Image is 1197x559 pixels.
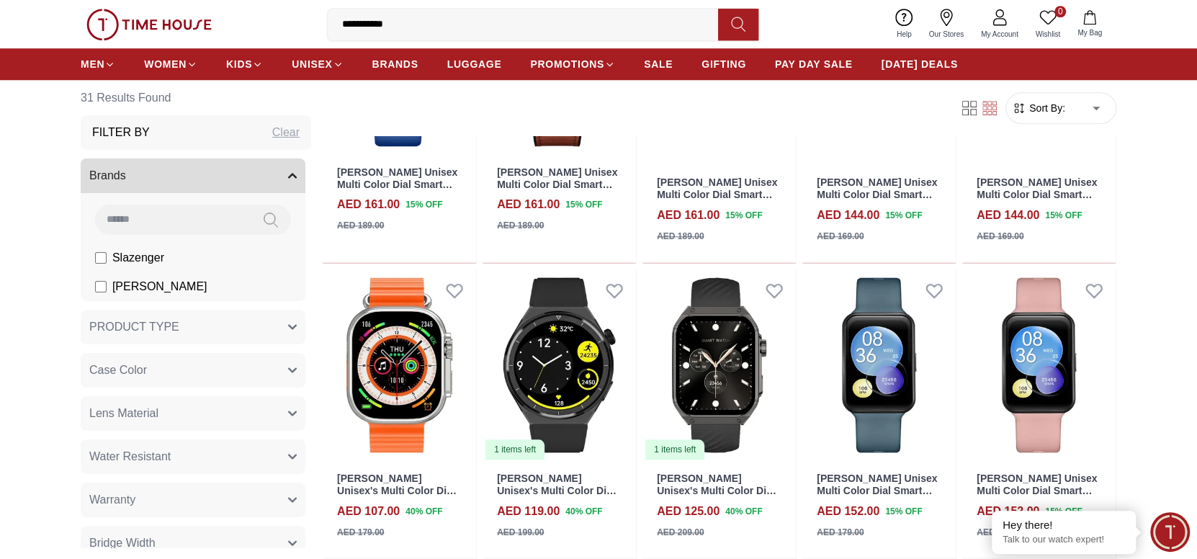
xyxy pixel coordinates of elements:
[701,51,746,77] a: GIFTING
[1003,518,1125,532] div: Hey there!
[657,176,777,236] a: [PERSON_NAME] Unisex Multi Color Dial Smart Watch With Interchangeable Strap-KA10PRO-RSBMK
[337,526,384,539] div: AED 179.00
[644,51,673,77] a: SALE
[1045,505,1082,518] span: 15 % OFF
[1003,534,1125,546] p: Talk to our watch expert!
[497,166,617,226] a: [PERSON_NAME] Unisex Multi Color Dial Smart Watch With Interchangeable Strap-KA10PROMX-BSBBD
[977,230,1023,243] div: AED 169.00
[89,535,156,552] span: Bridge Width
[405,198,442,211] span: 15 % OFF
[447,57,502,71] span: LUGGAGE
[292,51,343,77] a: UNISEX
[337,473,457,520] a: [PERSON_NAME] Unisex's Multi Color Dial Smart Watch - KULMX-SSOBX
[89,448,171,465] span: Water Resistant
[337,219,384,232] div: AED 189.00
[642,269,796,461] img: Kenneth Scott Unisex's Multi Color Dial Smart Watch - KCRV9-XSBBE
[497,219,544,232] div: AED 189.00
[92,124,150,141] h3: Filter By
[725,505,762,518] span: 40 % OFF
[226,51,263,77] a: KIDS
[372,51,418,77] a: BRANDS
[1069,7,1111,41] button: My Bag
[923,29,969,40] span: Our Stores
[977,207,1039,224] h4: AED 144.00
[89,362,147,379] span: Case Color
[530,51,615,77] a: PROMOTIONS
[642,269,796,461] a: Kenneth Scott Unisex's Multi Color Dial Smart Watch - KCRV9-XSBBE1 items left
[885,209,922,222] span: 15 % OFF
[977,176,1097,236] a: [PERSON_NAME] Unisex Multi Color Dial Smart Watch With Interchangeable Strap-KA10PRO-BSBBP
[89,405,158,422] span: Lens Material
[817,473,937,532] a: [PERSON_NAME] Unisex Multi Color Dial Smart Watch With Interchangeable Strap-KBLZ-XSBBX
[95,281,107,292] input: [PERSON_NAME]
[292,57,332,71] span: UNISEX
[1030,29,1066,40] span: Wishlist
[497,196,560,213] h4: AED 161.00
[337,503,400,520] h4: AED 107.00
[920,6,972,43] a: Our Stores
[89,318,179,336] span: PRODUCT TYPE
[817,207,879,224] h4: AED 144.00
[891,29,918,40] span: Help
[485,439,544,460] div: 1 items left
[112,249,164,267] span: Slazenger
[977,503,1039,520] h4: AED 152.00
[447,51,502,77] a: LUGGAGE
[81,483,305,517] button: Warranty
[112,278,207,295] span: [PERSON_NAME]
[1072,27,1108,38] span: My Bag
[86,9,212,40] img: ...
[962,269,1116,461] img: Kenneth Scott Unisex Multi Color Dial Smart Watch With Interchangeable Strap-KBLZ-XSBBP
[701,57,746,71] span: GIFTING
[1012,101,1065,115] button: Sort By:
[530,57,604,71] span: PROMOTIONS
[725,209,762,222] span: 15 % OFF
[497,473,617,520] a: [PERSON_NAME] Unisex's Multi Color Dial Smart Watch - KG9X-XSBBH
[81,158,305,193] button: Brands
[657,503,719,520] h4: AED 125.00
[337,166,457,226] a: [PERSON_NAME] Unisex Multi Color Dial Smart Watch With Interchangeable Strap-KA10PROMX-BSBBL
[657,473,776,520] a: [PERSON_NAME] Unisex's Multi Color Dial Smart Watch - KCRV9-XSBBE
[497,526,544,539] div: AED 199.00
[565,198,602,211] span: 15 % OFF
[81,51,115,77] a: MEN
[226,57,252,71] span: KIDS
[81,439,305,474] button: Water Resistant
[802,269,956,461] a: Kenneth Scott Unisex Multi Color Dial Smart Watch With Interchangeable Strap-KBLZ-XSBBX
[882,51,958,77] a: [DATE] DEALS
[817,526,864,539] div: AED 179.00
[817,176,937,236] a: [PERSON_NAME] Unisex Multi Color Dial Smart Watch With Interchangeable Strap-KA10PRO-BSHBN
[565,505,602,518] span: 40 % OFF
[817,503,879,520] h4: AED 152.00
[1026,101,1065,115] span: Sort By:
[323,269,476,461] img: Kenneth Scott Unisex's Multi Color Dial Smart Watch - KULMX-SSOBX
[1045,209,1082,222] span: 15 % OFF
[775,57,853,71] span: PAY DAY SALE
[405,505,442,518] span: 40 % OFF
[644,57,673,71] span: SALE
[497,503,560,520] h4: AED 119.00
[977,526,1023,539] div: AED 179.00
[975,29,1024,40] span: My Account
[81,57,104,71] span: MEN
[483,269,636,461] a: Kenneth Scott Unisex's Multi Color Dial Smart Watch - KG9X-XSBBH1 items left
[89,491,135,509] span: Warranty
[81,81,311,115] h6: 31 Results Found
[775,51,853,77] a: PAY DAY SALE
[89,167,126,184] span: Brands
[1150,512,1190,552] div: Chat Widget
[885,505,922,518] span: 15 % OFF
[657,207,719,224] h4: AED 161.00
[81,353,305,388] button: Case Color
[81,396,305,431] button: Lens Material
[657,526,704,539] div: AED 209.00
[483,269,636,461] img: Kenneth Scott Unisex's Multi Color Dial Smart Watch - KG9X-XSBBH
[144,51,197,77] a: WOMEN
[817,230,864,243] div: AED 169.00
[657,230,704,243] div: AED 189.00
[888,6,920,43] a: Help
[272,124,300,141] div: Clear
[337,196,400,213] h4: AED 161.00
